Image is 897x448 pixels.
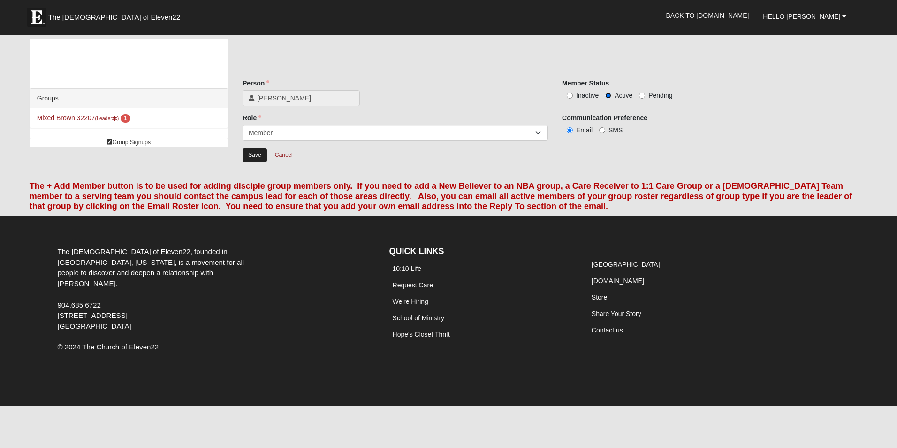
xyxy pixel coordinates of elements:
[389,247,574,257] h4: QUICK LINKS
[30,89,228,108] div: Groups
[763,13,840,20] span: Hello [PERSON_NAME]
[592,277,644,285] a: [DOMAIN_NAME]
[592,310,641,317] a: Share Your Story
[121,114,130,123] span: number of pending members
[30,181,852,211] font: The + Add Member button is to be used for adding disciple group members only. If you need to add ...
[393,314,444,322] a: School of Ministry
[23,3,210,27] a: The [DEMOGRAPHIC_DATA] of Eleven22
[659,4,756,27] a: Back to [DOMAIN_NAME]
[95,116,119,121] small: (Leader )
[592,261,660,268] a: [GEOGRAPHIC_DATA]
[648,92,672,99] span: Pending
[576,126,593,134] span: Email
[576,92,599,99] span: Inactive
[30,138,228,147] a: Group Signups
[243,113,261,123] label: Role
[393,298,428,305] a: We're Hiring
[639,93,645,99] input: Pending
[57,343,159,351] span: © 2024 The Church of Eleven22
[562,78,609,88] label: Member Status
[243,148,267,162] input: Alt+s
[48,13,180,22] span: The [DEMOGRAPHIC_DATA] of Eleven22
[393,331,450,338] a: Hope's Closet Thrift
[257,93,354,103] span: [PERSON_NAME]
[37,114,130,122] a: Mixed Brown 32207(Leader) 1
[592,294,607,301] a: Store
[608,126,623,134] span: SMS
[562,113,647,123] label: Communication Preference
[393,265,422,272] a: 10:10 Life
[243,78,269,88] label: Person
[615,92,632,99] span: Active
[599,127,605,133] input: SMS
[27,8,46,27] img: Eleven22 logo
[393,281,433,289] a: Request Care
[756,5,853,28] a: Hello [PERSON_NAME]
[592,326,623,334] a: Contact us
[50,247,271,332] div: The [DEMOGRAPHIC_DATA] of Eleven22, founded in [GEOGRAPHIC_DATA], [US_STATE], is a movement for a...
[567,127,573,133] input: Email
[57,322,131,330] span: [GEOGRAPHIC_DATA]
[605,93,611,99] input: Active
[269,148,299,162] a: Cancel
[567,93,573,99] input: Inactive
